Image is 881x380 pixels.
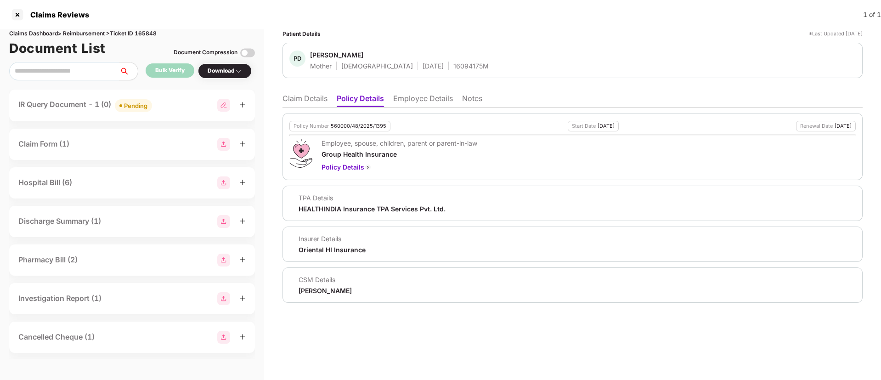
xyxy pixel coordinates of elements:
div: Claims Reviews [25,10,89,19]
div: CSM Details [299,275,352,284]
img: svg+xml;base64,PHN2ZyBpZD0iR3JvdXBfMjg4MTMiIGRhdGEtbmFtZT0iR3JvdXAgMjg4MTMiIHhtbG5zPSJodHRwOi8vd3... [217,176,230,189]
div: Start Date [572,123,596,129]
span: plus [239,256,246,263]
img: svg+xml;base64,PHN2ZyBpZD0iVG9nZ2xlLTMyeDMyIiB4bWxucz0iaHR0cDovL3d3dy53My5vcmcvMjAwMC9zdmciIHdpZH... [240,45,255,60]
div: Download [208,67,242,75]
div: Oriental HI Insurance [299,245,366,254]
img: svg+xml;base64,PHN2ZyBpZD0iR3JvdXBfMjg4MTMiIGRhdGEtbmFtZT0iR3JvdXAgMjg4MTMiIHhtbG5zPSJodHRwOi8vd3... [217,254,230,267]
span: plus [239,334,246,340]
div: Pending [124,101,147,110]
div: Pharmacy Bill (2) [18,254,78,266]
div: [PERSON_NAME] [310,51,363,59]
div: Claim Form (1) [18,138,69,150]
div: 560000/48/2025/1395 [331,123,386,129]
div: Renewal Date [800,123,833,129]
span: plus [239,141,246,147]
button: search [119,62,138,80]
span: plus [239,295,246,301]
li: Claim Details [282,94,328,107]
div: TPA Details [299,193,446,202]
span: plus [239,179,246,186]
div: [DATE] [423,62,444,70]
img: svg+xml;base64,PHN2ZyBpZD0iR3JvdXBfMjg4MTMiIGRhdGEtbmFtZT0iR3JvdXAgMjg4MTMiIHhtbG5zPSJodHRwOi8vd3... [217,138,230,151]
div: [DATE] [598,123,615,129]
div: Bulk Verify [155,66,185,75]
div: Cancelled Cheque (1) [18,331,95,343]
div: Policy Number [294,123,329,129]
div: IR Query Document - 1 (0) [18,99,152,112]
img: svg+xml;base64,PHN2ZyBpZD0iR3JvdXBfMjg4MTMiIGRhdGEtbmFtZT0iR3JvdXAgMjg4MTMiIHhtbG5zPSJodHRwOi8vd3... [217,215,230,228]
div: Hospital Bill (6) [18,177,72,188]
span: plus [239,218,246,224]
img: svg+xml;base64,PHN2ZyBpZD0iRHJvcGRvd24tMzJ4MzIiIHhtbG5zPSJodHRwOi8vd3d3LnczLm9yZy8yMDAwL3N2ZyIgd2... [235,68,242,75]
div: Patient Details [282,29,321,38]
h1: Document List [9,38,106,58]
div: PD [289,51,305,67]
img: svg+xml;base64,PHN2ZyB3aWR0aD0iMjgiIGhlaWdodD0iMjgiIHZpZXdCb3g9IjAgMCAyOCAyOCIgZmlsbD0ibm9uZSIgeG... [217,99,230,112]
li: Policy Details [337,94,384,107]
div: Insurer Details [299,234,366,243]
div: 1 of 1 [863,10,881,20]
span: search [119,68,138,75]
div: Group Health Insurance [322,150,477,159]
div: Mother [310,62,332,70]
div: [DEMOGRAPHIC_DATA] [341,62,413,70]
div: *Last Updated [DATE] [809,29,863,38]
div: 16094175M [453,62,489,70]
li: Employee Details [393,94,453,107]
div: Investigation Report (1) [18,293,102,304]
div: [DATE] [835,123,852,129]
div: Policy Details [322,162,477,172]
div: HEALTHINDIA Insurance TPA Services Pvt. Ltd. [299,204,446,213]
div: Employee, spouse, children, parent or parent-in-law [322,139,477,147]
img: svg+xml;base64,PHN2ZyB4bWxucz0iaHR0cDovL3d3dy53My5vcmcvMjAwMC9zdmciIHdpZHRoPSI0OS4zMiIgaGVpZ2h0PS... [289,139,312,168]
div: Document Compression [174,48,237,57]
img: svg+xml;base64,PHN2ZyBpZD0iQmFjay0yMHgyMCIgeG1sbnM9Imh0dHA6Ly93d3cudzMub3JnLzIwMDAvc3ZnIiB3aWR0aD... [364,164,372,171]
li: Notes [462,94,482,107]
div: Discharge Summary (1) [18,216,101,227]
div: Claims Dashboard > Reimbursement > Ticket ID 165848 [9,29,255,38]
img: svg+xml;base64,PHN2ZyBpZD0iR3JvdXBfMjg4MTMiIGRhdGEtbmFtZT0iR3JvdXAgMjg4MTMiIHhtbG5zPSJodHRwOi8vd3... [217,331,230,344]
span: plus [239,102,246,108]
div: [PERSON_NAME] [299,286,352,295]
img: svg+xml;base64,PHN2ZyBpZD0iR3JvdXBfMjg4MTMiIGRhdGEtbmFtZT0iR3JvdXAgMjg4MTMiIHhtbG5zPSJodHRwOi8vd3... [217,292,230,305]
